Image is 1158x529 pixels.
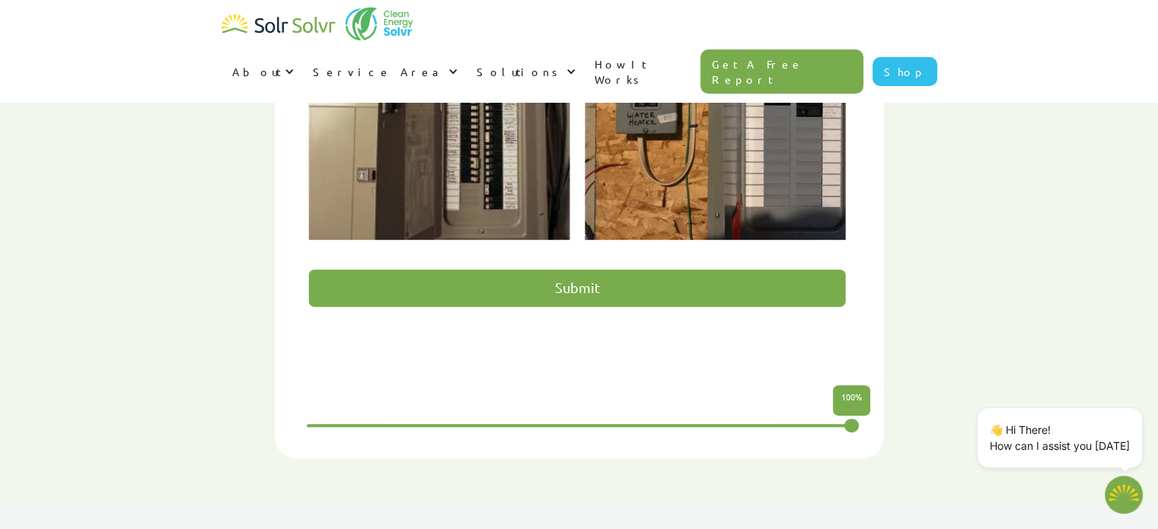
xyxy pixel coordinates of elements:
div: About [222,49,302,94]
div: Service Area [302,49,466,94]
iframe: reCAPTCHA [309,314,541,374]
img: 1702586718.png [1105,476,1143,514]
a: Shop [872,57,937,86]
p: 👋 Hi There! How can I assist you [DATE] [990,422,1130,454]
input: Submit [309,269,846,307]
div: About [232,64,281,79]
a: How It Works [584,41,701,102]
a: Get A Free Report [700,49,863,94]
p: % [841,389,862,404]
button: Open chatbot widget [1105,476,1143,514]
span: 100 [841,390,855,403]
div: Solutions [477,64,563,79]
div: Service Area [313,64,445,79]
div: Solutions [466,49,584,94]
